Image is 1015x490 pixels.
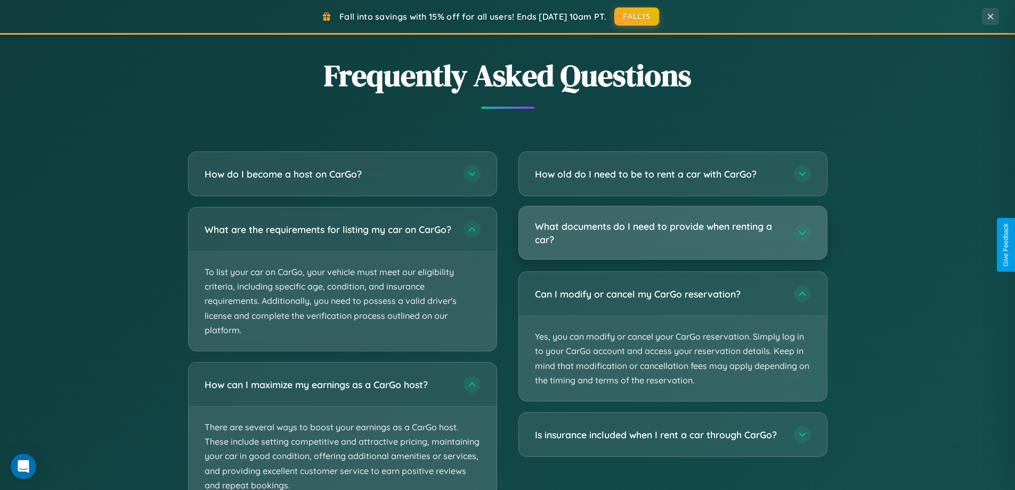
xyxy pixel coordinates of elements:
[535,220,783,246] h3: What documents do I need to provide when renting a car?
[535,167,783,181] h3: How old do I need to be to rent a car with CarGo?
[205,378,453,391] h3: How can I maximize my earnings as a CarGo host?
[339,11,606,22] span: Fall into savings with 15% off for all users! Ends [DATE] 10am PT.
[535,428,783,441] h3: Is insurance included when I rent a car through CarGo?
[205,167,453,181] h3: How do I become a host on CarGo?
[1002,223,1010,267] div: Give Feedback
[11,454,36,479] div: Open Intercom Messenger
[535,287,783,301] h3: Can I modify or cancel my CarGo reservation?
[614,7,659,26] button: FALL15
[205,223,453,236] h3: What are the requirements for listing my car on CarGo?
[519,316,827,401] p: Yes, you can modify or cancel your CarGo reservation. Simply log in to your CarGo account and acc...
[188,55,827,96] h2: Frequently Asked Questions
[189,252,497,351] p: To list your car on CarGo, your vehicle must meet our eligibility criteria, including specific ag...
